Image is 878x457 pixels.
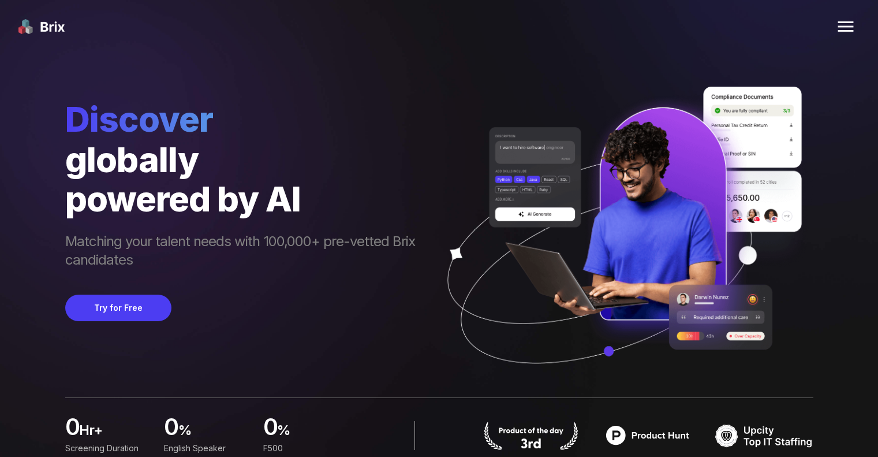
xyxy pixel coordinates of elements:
img: TOP IT STAFFING [715,421,813,450]
img: product hunt badge [482,421,580,450]
div: powered by AI [65,179,427,218]
span: 0 [263,417,277,440]
span: 0 [164,417,178,440]
span: 0 [65,417,79,440]
div: English Speaker [164,442,249,455]
img: ai generate [427,87,813,397]
div: F500 [263,442,348,455]
span: hr+ [79,421,150,444]
span: % [277,421,348,444]
span: Matching your talent needs with 100,000+ pre-vetted Brix candidates [65,232,427,272]
div: Screening duration [65,442,150,455]
span: Discover [65,98,427,140]
span: % [178,421,249,444]
img: product hunt badge [599,421,697,450]
button: Try for Free [65,295,171,321]
div: globally [65,140,427,179]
